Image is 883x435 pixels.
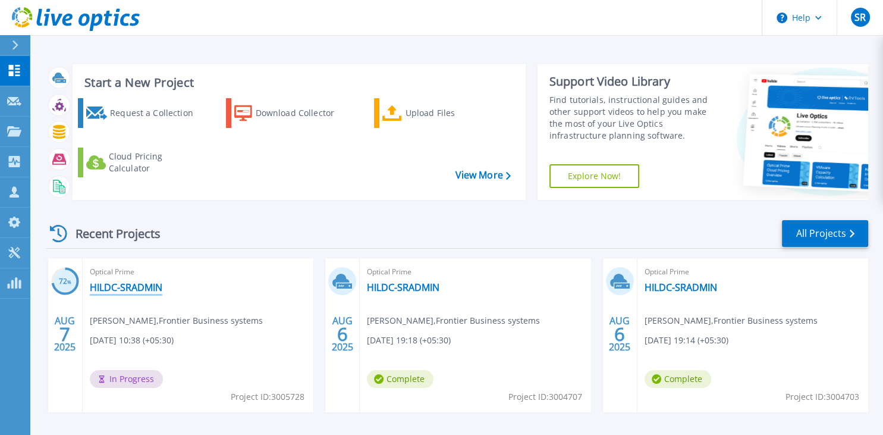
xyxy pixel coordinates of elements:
[84,76,510,89] h3: Start a New Project
[51,275,79,289] h3: 72
[109,151,197,174] div: Cloud Pricing Calculator
[54,312,76,356] div: AUG 2025
[405,101,493,125] div: Upload Files
[90,314,263,327] span: [PERSON_NAME] , Frontier Business systems
[645,370,711,388] span: Complete
[508,390,582,403] span: Project ID: 3004707
[90,370,163,388] span: In Progress
[367,314,540,327] span: [PERSON_NAME] , Frontier Business systems
[549,94,715,142] div: Find tutorials, instructional guides and other support videos to help you make the most of your L...
[367,334,451,347] span: [DATE] 19:18 (+05:30)
[367,265,583,278] span: Optical Prime
[785,390,859,403] span: Project ID: 3004703
[608,312,631,356] div: AUG 2025
[367,370,433,388] span: Complete
[67,278,71,285] span: %
[46,219,177,248] div: Recent Projects
[367,281,439,293] a: HILDC-SRADMIN
[645,281,717,293] a: HILDC-SRADMIN
[455,170,510,181] a: View More
[854,12,866,22] span: SR
[78,98,200,128] a: Request a Collection
[337,329,348,339] span: 6
[782,220,868,247] a: All Projects
[90,265,306,278] span: Optical Prime
[78,148,200,177] a: Cloud Pricing Calculator
[374,98,496,128] a: Upload Files
[90,281,162,293] a: HILDC-SRADMIN
[226,98,348,128] a: Download Collector
[614,329,625,339] span: 6
[231,390,304,403] span: Project ID: 3005728
[331,312,354,356] div: AUG 2025
[110,101,197,125] div: Request a Collection
[645,265,861,278] span: Optical Prime
[90,334,174,347] span: [DATE] 10:38 (+05:30)
[549,164,640,188] a: Explore Now!
[645,334,728,347] span: [DATE] 19:14 (+05:30)
[59,329,70,339] span: 7
[549,74,715,89] div: Support Video Library
[645,314,818,327] span: [PERSON_NAME] , Frontier Business systems
[256,101,345,125] div: Download Collector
